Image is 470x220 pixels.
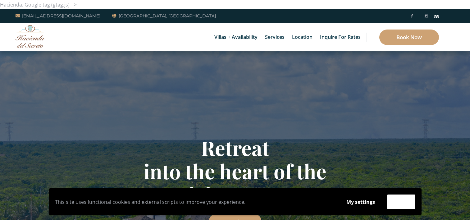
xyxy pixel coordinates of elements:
[340,195,381,209] button: My settings
[387,195,415,209] button: Accept
[16,25,45,48] img: Awesome Logo
[55,197,334,207] p: This site uses functional cookies and external scripts to improve your experience.
[434,15,439,18] img: Tripadvisor_logomark.svg
[379,30,439,45] a: Book Now
[211,23,261,51] a: Villas + Availability
[16,12,100,20] a: [EMAIL_ADDRESS][DOMAIN_NAME]
[112,12,216,20] a: [GEOGRAPHIC_DATA], [GEOGRAPHIC_DATA]
[53,136,417,206] h1: Retreat into the heart of the Riviera Maya
[262,23,288,51] a: Services
[289,23,316,51] a: Location
[317,23,364,51] a: Inquire for Rates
